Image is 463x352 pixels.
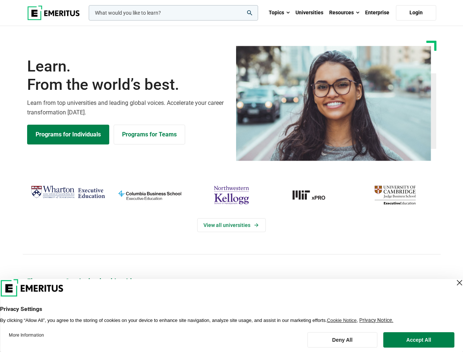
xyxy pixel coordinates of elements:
input: woocommerce-product-search-field-0 [89,5,258,21]
a: Explore Programs [27,125,109,144]
img: Wharton Executive Education [31,183,105,201]
img: columbia-business-school [113,183,187,207]
p: Elevate your C-suite leadership with [27,276,436,286]
a: Login [396,5,436,21]
p: Learn from top universities and leading global voices. Accelerate your career transformation [DATE]. [27,98,227,117]
img: cambridge-judge-business-school [358,183,432,207]
a: Explore for Business [114,125,185,144]
a: MIT-xPRO [276,183,350,207]
span: From the world’s best. [27,76,227,94]
img: Learn from the world's best [236,46,431,161]
img: northwestern-kellogg [194,183,269,207]
a: View Universities [197,218,266,232]
img: MIT xPRO [276,183,350,207]
h1: Learn. [27,57,227,94]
